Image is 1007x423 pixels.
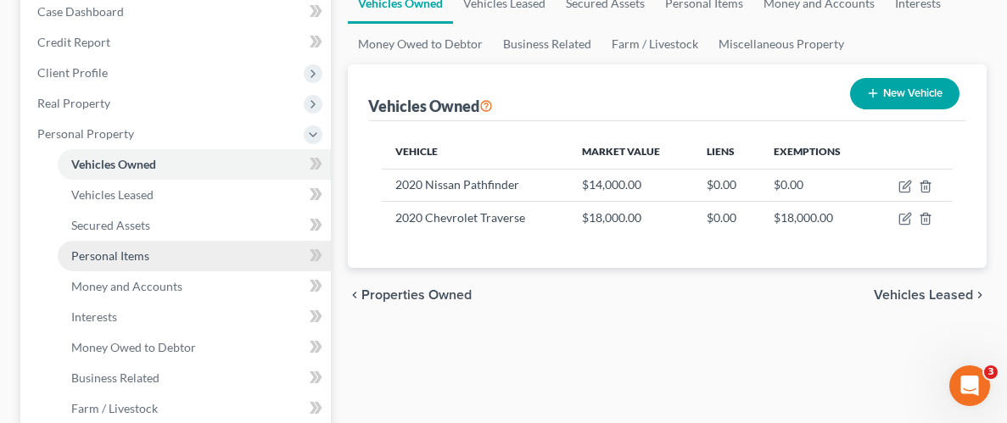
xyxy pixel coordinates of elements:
[693,169,760,201] td: $0.00
[58,302,331,332] a: Interests
[382,202,568,234] td: 2020 Chevrolet Traverse
[71,157,156,171] span: Vehicles Owned
[71,218,150,232] span: Secured Assets
[348,288,472,302] button: chevron_left Properties Owned
[382,135,568,169] th: Vehicle
[760,135,872,169] th: Exemptions
[850,78,959,109] button: New Vehicle
[760,202,872,234] td: $18,000.00
[58,332,331,363] a: Money Owed to Debtor
[58,271,331,302] a: Money and Accounts
[874,288,973,302] span: Vehicles Leased
[601,24,708,64] a: Farm / Livestock
[348,288,361,302] i: chevron_left
[58,210,331,241] a: Secured Assets
[984,365,998,379] span: 3
[37,96,110,110] span: Real Property
[368,96,493,116] div: Vehicles Owned
[58,149,331,180] a: Vehicles Owned
[37,65,108,80] span: Client Profile
[693,135,760,169] th: Liens
[37,126,134,141] span: Personal Property
[382,169,568,201] td: 2020 Nissan Pathfinder
[760,169,872,201] td: $0.00
[568,169,693,201] td: $14,000.00
[71,401,158,415] span: Farm / Livestock
[568,135,693,169] th: Market Value
[361,288,472,302] span: Properties Owned
[37,35,110,49] span: Credit Report
[874,288,987,302] button: Vehicles Leased chevron_right
[58,363,331,393] a: Business Related
[71,279,182,293] span: Money and Accounts
[949,365,990,406] iframe: Intercom live chat
[348,24,493,64] a: Money Owed to Debtor
[973,288,987,302] i: chevron_right
[71,340,196,354] span: Money Owed to Debtor
[58,241,331,271] a: Personal Items
[37,4,124,19] span: Case Dashboard
[71,309,117,324] span: Interests
[693,202,760,234] td: $0.00
[58,180,331,210] a: Vehicles Leased
[71,248,149,263] span: Personal Items
[71,370,159,385] span: Business Related
[568,202,693,234] td: $18,000.00
[71,187,154,202] span: Vehicles Leased
[24,27,331,58] a: Credit Report
[708,24,854,64] a: Miscellaneous Property
[493,24,601,64] a: Business Related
